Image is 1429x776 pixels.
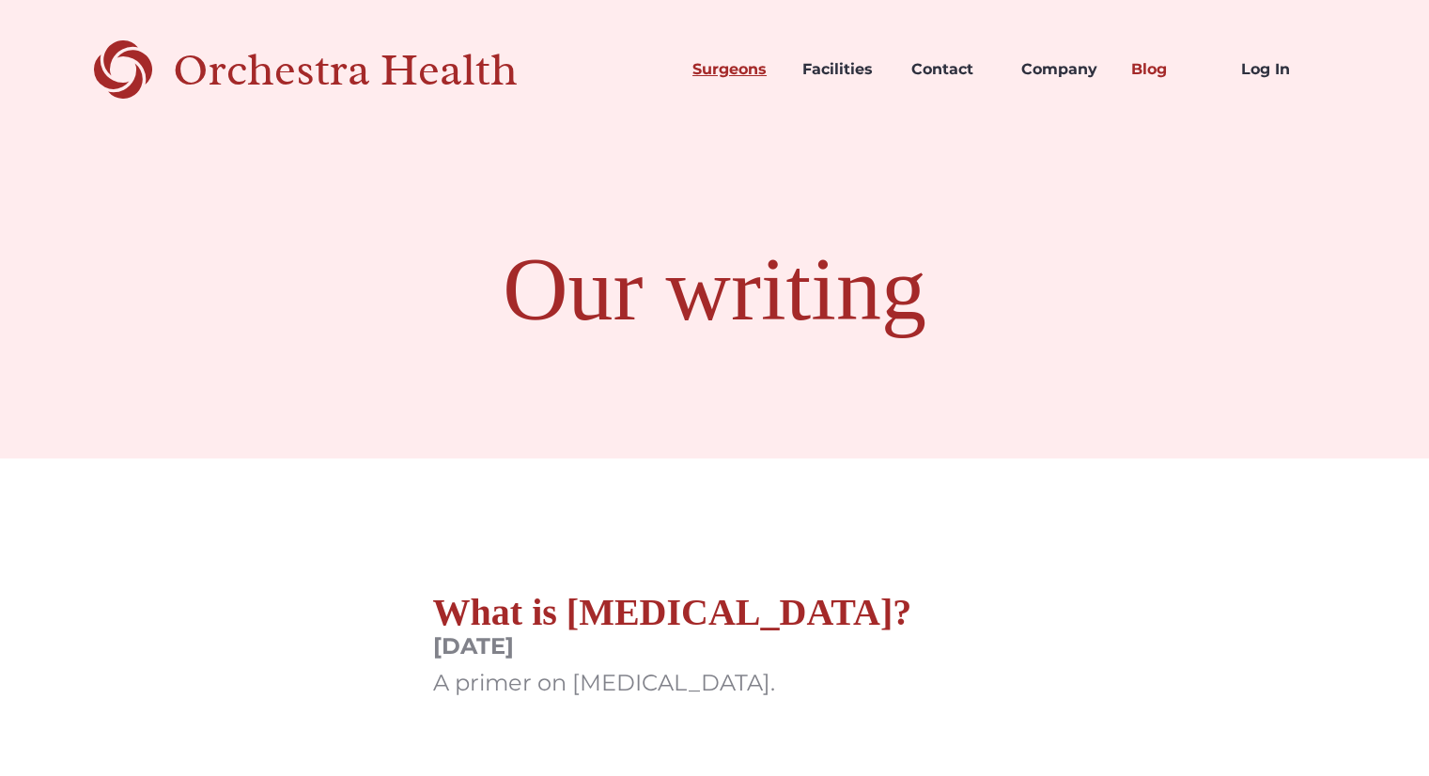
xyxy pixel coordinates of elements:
div: [DATE] [433,633,912,660]
a: Blog [1116,38,1226,101]
a: Contact [896,38,1006,101]
a: Company [1006,38,1116,101]
div: A primer on [MEDICAL_DATA]. [433,670,912,697]
a: Surgeons [677,38,787,101]
a: home [94,38,583,101]
h2: What is [MEDICAL_DATA]? [433,590,912,635]
a: Log In [1225,38,1335,101]
div: Orchestra Health [173,51,583,89]
a: What is [MEDICAL_DATA]?[DATE]A primer on [MEDICAL_DATA]. [433,590,912,716]
a: Facilities [787,38,897,101]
